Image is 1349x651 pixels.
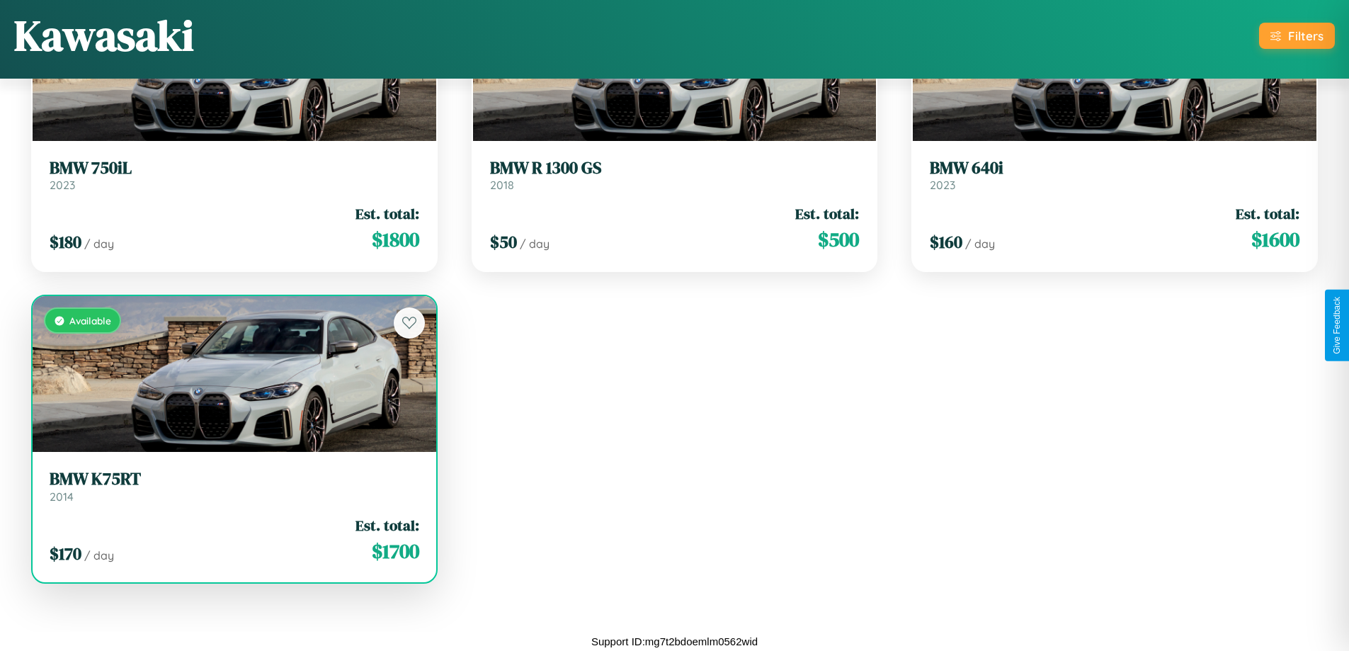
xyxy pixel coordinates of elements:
a: BMW 640i2023 [930,158,1299,193]
div: Filters [1288,28,1324,43]
p: Support ID: mg7t2bdoemlm0562wid [591,632,758,651]
span: Est. total: [795,203,859,224]
h1: Kawasaki [14,6,194,64]
span: / day [965,237,995,251]
span: / day [84,548,114,562]
span: $ 1800 [372,225,419,254]
span: 2023 [930,178,955,192]
span: / day [84,237,114,251]
span: 2014 [50,489,74,504]
span: 2018 [490,178,514,192]
span: $ 180 [50,230,81,254]
span: $ 1600 [1251,225,1299,254]
a: BMW R 1300 GS2018 [490,158,860,193]
span: Est. total: [355,203,419,224]
span: Available [69,315,111,327]
span: / day [520,237,550,251]
h3: BMW 640i [930,158,1299,179]
span: $ 160 [930,230,962,254]
a: BMW 750iL2023 [50,158,419,193]
h3: BMW 750iL [50,158,419,179]
span: $ 500 [818,225,859,254]
h3: BMW K75RT [50,469,419,489]
div: Give Feedback [1332,297,1342,354]
span: $ 50 [490,230,517,254]
span: 2023 [50,178,75,192]
span: $ 170 [50,542,81,565]
span: Est. total: [1236,203,1299,224]
button: Filters [1259,23,1335,49]
h3: BMW R 1300 GS [490,158,860,179]
span: Est. total: [355,515,419,536]
span: $ 1700 [372,537,419,565]
a: BMW K75RT2014 [50,469,419,504]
